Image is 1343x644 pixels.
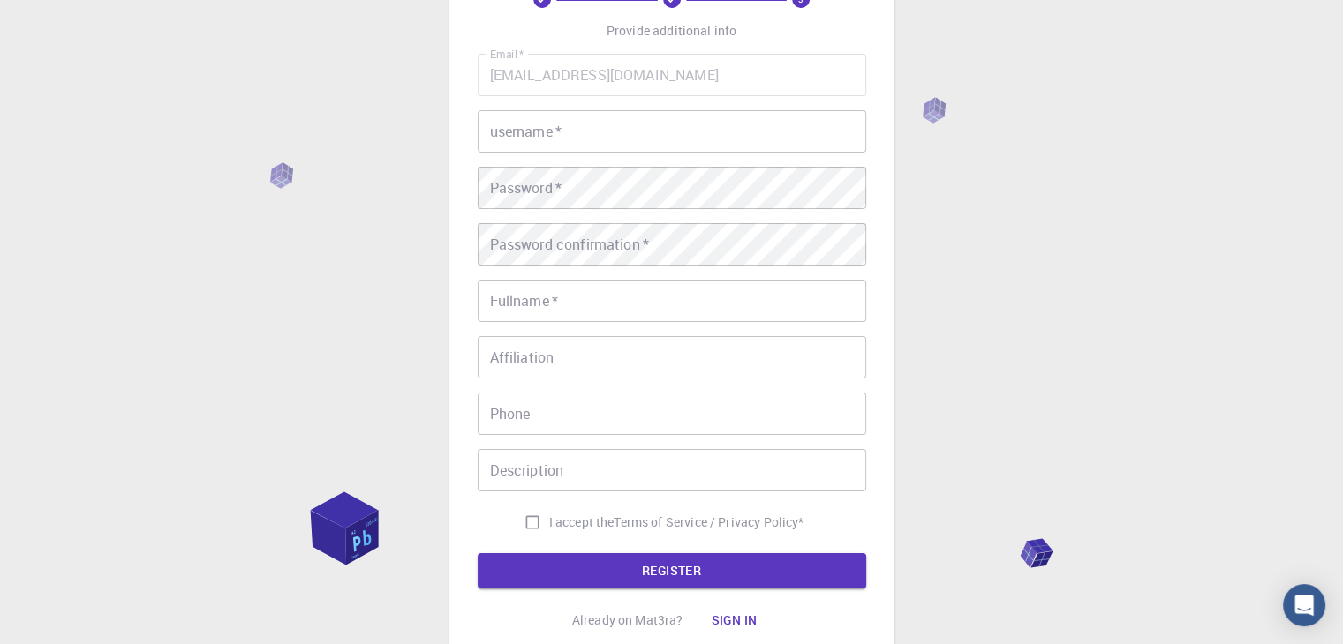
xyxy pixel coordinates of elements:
[478,553,866,588] button: REGISTER
[614,513,804,531] p: Terms of Service / Privacy Policy *
[697,603,771,638] button: Sign in
[614,513,804,531] a: Terms of Service / Privacy Policy*
[490,47,524,62] label: Email
[607,22,736,40] p: Provide additional info
[1283,584,1325,626] div: Open Intercom Messenger
[549,513,615,531] span: I accept the
[572,611,683,629] p: Already on Mat3ra?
